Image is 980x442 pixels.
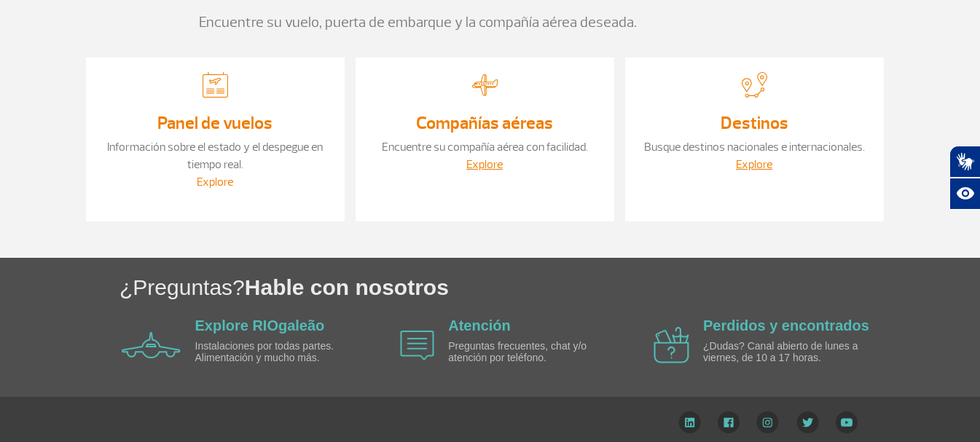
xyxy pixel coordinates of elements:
[416,112,553,134] a: Compañías aéreas
[199,12,782,33] p: Encuentre su vuelo, puerta de embarque y la compañía aérea deseada.
[949,178,980,210] button: Abrir recursos assistivos.
[448,341,616,363] p: Preguntas frecuentes, chat y/o atención por teléfono.
[949,146,980,178] button: Abrir tradutor de língua de sinais.
[836,411,858,433] img: YouTube
[197,175,233,189] a: Explore
[736,157,772,172] a: Explore
[466,157,503,172] a: Explore
[644,140,865,154] a: Busque destinos nacionales e internacionales.
[107,140,323,172] a: Información sobre el estado y el despegue en tiempo real.
[448,317,511,334] a: Atención
[796,411,819,433] img: Twitter
[400,331,434,360] img: airplane icon
[678,411,701,433] img: LinkedIn
[122,332,181,358] img: airplane icon
[195,341,363,363] p: Instalaciones por todas partes. Alimentación y mucho más.
[119,272,980,302] h1: ¿Preguntas?
[721,112,788,134] a: Destinos
[703,317,869,334] a: Perdidos y encontrados
[703,341,871,363] p: ¿Dudas? Canal abierto de lunes a viernes, de 10 a 17 horas.
[157,112,273,134] a: Panel de vuelos
[382,140,588,154] a: Encuentre su compañía aérea con facilidad.
[949,146,980,210] div: Plugin de acessibilidade da Hand Talk.
[718,411,740,433] img: Facebook
[195,317,325,334] a: Explore RIOgaleão
[654,327,689,363] img: airplane icon
[756,411,779,433] img: Instagram
[245,275,449,299] span: Hable con nosotros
